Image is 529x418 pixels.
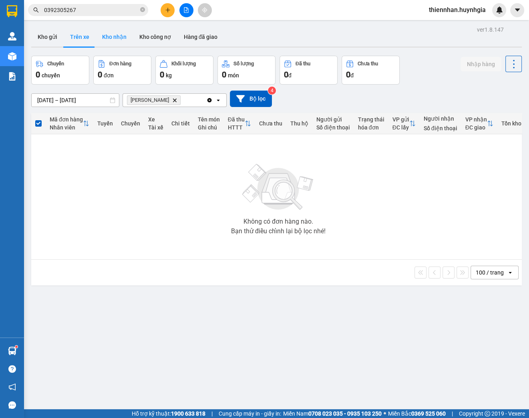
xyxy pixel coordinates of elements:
[6,51,30,60] span: Đã thu :
[131,97,169,103] span: Diên Khánh
[268,87,276,95] sup: 4
[507,269,513,276] svg: open
[296,61,310,67] div: Đã thu
[392,124,409,131] div: ĐC lấy
[166,72,172,79] span: kg
[465,124,487,131] div: ĐC giao
[76,7,96,15] span: Nhận:
[358,124,384,131] div: hóa đơn
[93,56,151,85] button: Đơn hàng0đơn
[42,72,60,79] span: chuyến
[222,70,226,79] span: 0
[308,410,382,417] strong: 0708 023 035 - 0935 103 250
[8,52,16,61] img: warehouse-icon
[96,27,133,46] button: Kho nhận
[171,61,196,67] div: Khối lượng
[47,61,64,67] div: Chuyến
[392,116,409,123] div: VP gửi
[259,120,282,127] div: Chưa thu
[98,70,102,79] span: 0
[485,411,490,416] span: copyright
[148,124,163,131] div: Tài xế
[280,56,338,85] button: Đã thu0đ
[228,72,239,79] span: món
[31,27,64,46] button: Kho gửi
[288,72,292,79] span: đ
[215,97,221,103] svg: open
[7,7,71,25] div: [PERSON_NAME]
[182,96,183,104] input: Selected Diên Khánh.
[171,120,190,127] div: Chi tiết
[228,124,245,131] div: HTTT
[97,120,113,127] div: Tuyến
[32,94,119,107] input: Select a date range.
[496,6,503,14] img: icon-new-feature
[179,3,193,17] button: file-add
[217,56,276,85] button: Số lượng0món
[228,116,245,123] div: Đã thu
[7,34,71,46] div: 0369048869
[346,70,350,79] span: 0
[411,410,446,417] strong: 0369 525 060
[198,124,220,131] div: Ghi chú
[388,409,446,418] span: Miền Bắc
[140,7,145,12] span: close-circle
[6,50,72,60] div: 50.000
[183,7,189,13] span: file-add
[358,61,378,67] div: Chưa thu
[510,3,524,17] button: caret-down
[7,7,19,15] span: Gửi:
[206,97,213,103] svg: Clear all
[424,115,457,122] div: Người nhận
[477,25,504,34] div: ver 1.8.147
[388,113,420,134] th: Toggle SortBy
[132,409,205,418] span: Hỗ trợ kỹ thuật:
[33,7,39,13] span: search
[127,95,181,105] span: Diên Khánh, close by backspace
[219,409,281,418] span: Cung cấp máy in - giấy in:
[224,113,255,134] th: Toggle SortBy
[424,125,457,131] div: Số điện thoại
[155,56,213,85] button: Khối lượng0kg
[31,56,89,85] button: Chuyến0chuyến
[8,383,16,391] span: notification
[177,27,224,46] button: Hàng đã giao
[104,72,114,79] span: đơn
[171,410,205,417] strong: 1900 633 818
[76,7,141,25] div: [PERSON_NAME]
[316,124,350,131] div: Số điện thoại
[7,5,17,17] img: logo-vxr
[384,412,386,415] span: ⚪️
[109,61,131,67] div: Đơn hàng
[465,116,487,123] div: VP nhận
[133,27,177,46] button: Kho công nợ
[350,72,354,79] span: đ
[238,159,318,215] img: svg+xml;base64,PHN2ZyBjbGFzcz0ibGlzdC1wbHVnX19zdmciIHhtbG5zPSJodHRwOi8vd3d3LnczLm9yZy8yMDAwL3N2Zy...
[202,7,207,13] span: aim
[148,116,163,123] div: Xe
[501,120,521,127] div: Tồn kho
[50,116,83,123] div: Mã đơn hàng
[422,5,492,15] span: thiennhan.huynhgia
[233,61,254,67] div: Số lượng
[514,6,521,14] span: caret-down
[15,345,18,348] sup: 1
[121,120,140,127] div: Chuyến
[290,120,308,127] div: Thu hộ
[8,347,16,355] img: warehouse-icon
[284,70,288,79] span: 0
[44,6,139,14] input: Tìm tên, số ĐT hoặc mã đơn
[36,70,40,79] span: 0
[342,56,400,85] button: Chưa thu0đ
[50,124,83,131] div: Nhân viên
[231,228,326,234] div: Bạn thử điều chỉnh lại bộ lọc nhé!
[165,7,171,13] span: plus
[160,70,164,79] span: 0
[8,401,16,409] span: message
[76,34,141,46] div: 0909633668
[8,72,16,81] img: solution-icon
[452,409,453,418] span: |
[64,27,96,46] button: Trên xe
[46,113,93,134] th: Toggle SortBy
[476,269,504,277] div: 100 / trang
